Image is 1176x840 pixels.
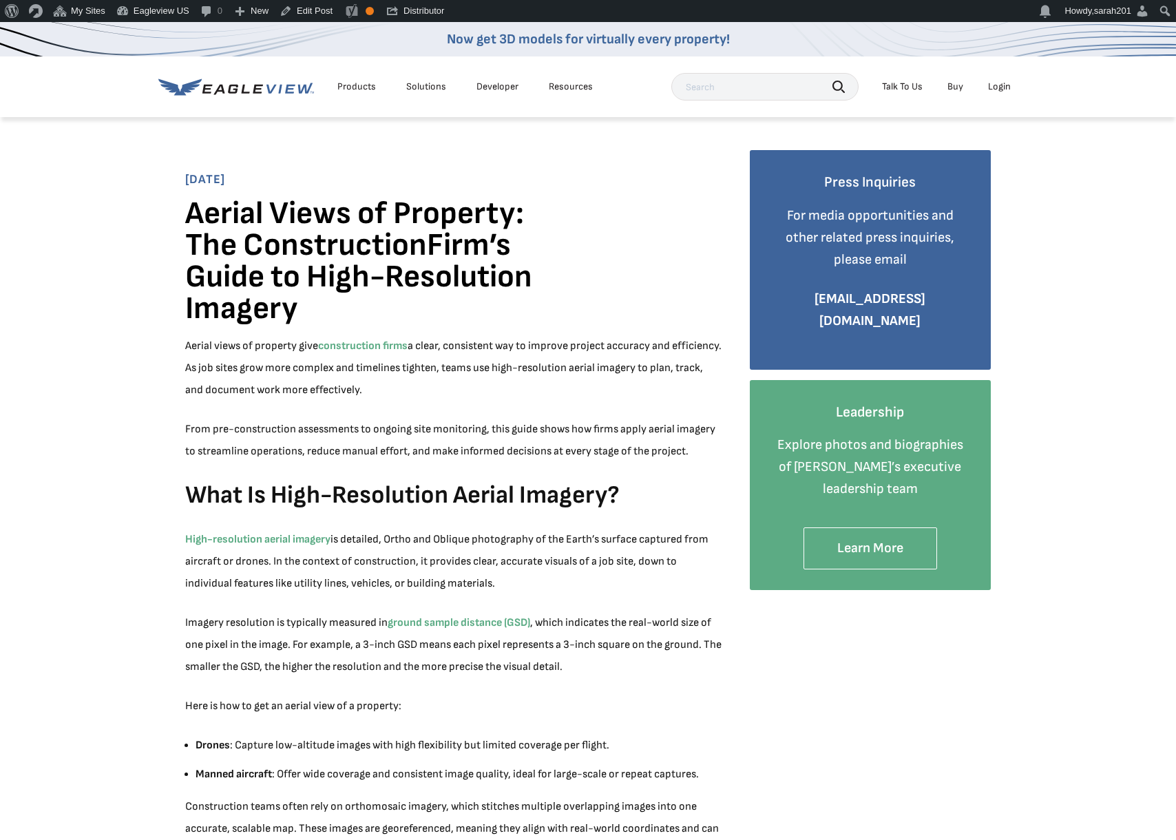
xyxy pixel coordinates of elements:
p: Explore photos and biographies of [PERSON_NAME]’s executive leadership team [770,434,970,500]
div: Login [988,81,1011,93]
a: Now get 3D models for virtually every property! [447,31,730,48]
h4: Press Inquiries [770,171,970,194]
p: is detailed, Ortho and Oblique photography of the Earth’s surface captured from aircraft or drone... [185,529,722,595]
p: Imagery resolution is typically measured in , which indicates the real-world size of one pixel in... [185,612,722,678]
div: Solutions [406,81,446,93]
p: Aerial views of property give a clear, consistent way to improve project accuracy and efficiency.... [185,335,722,401]
a: Learn More [804,527,937,569]
div: Resources [549,81,593,93]
a: construction firms [318,339,408,353]
div: Talk To Us [882,81,923,93]
span: [DATE] [185,172,722,188]
div: OK [366,7,374,15]
p: From pre-construction assessments to ongoing site monitoring, this guide shows how firms apply ae... [185,419,722,463]
p: For media opportunities and other related press inquiries, please email [770,204,970,271]
strong: Manned aircraft [196,768,272,781]
a: Buy [947,81,963,93]
div: Products [337,81,376,93]
p: Here is how to get an aerial view of a property: [185,695,722,717]
a: ground sample distance (GSD) [388,616,530,629]
li: : Capture low-altitude images with high flexibility but limited coverage per flight. [196,735,722,757]
strong: What Is High-Resolution Aerial Imagery? [185,481,620,510]
a: High-resolution aerial imagery [185,533,330,546]
strong: Drones [196,739,230,752]
span: sarah201 [1094,6,1131,16]
h1: Aerial Views of Property: The ConstructionFirm’s Guide to High-Resolution Imagery [185,198,543,335]
input: Search [671,73,859,101]
h4: Leadership [770,401,970,424]
a: Developer [476,81,518,93]
a: [EMAIL_ADDRESS][DOMAIN_NAME] [815,291,925,329]
li: : Offer wide coverage and consistent image quality, ideal for large-scale or repeat captures. [196,764,722,786]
